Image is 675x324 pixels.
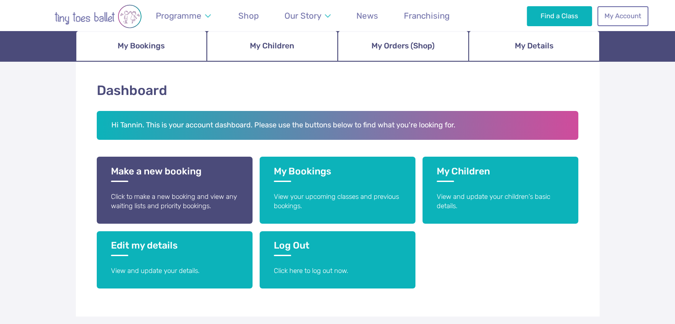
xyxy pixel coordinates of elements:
p: Click to make a new booking and view any waiting lists and priority bookings. [111,192,238,211]
span: Franchising [404,11,450,21]
a: Log Out Click here to log out now. [260,231,415,288]
a: Programme [152,5,215,26]
a: Franchising [400,5,454,26]
a: My Children View and update your children's basic details. [422,157,578,224]
span: My Children [250,38,294,54]
a: Shop [234,5,263,26]
h3: Make a new booking [111,166,238,182]
span: My Details [515,38,553,54]
h1: Dashboard [97,81,579,100]
a: Our Story [280,5,335,26]
span: Shop [238,11,259,21]
a: My Orders (Shop) [338,31,469,62]
p: View and update your children's basic details. [437,192,564,211]
h3: Log Out [274,240,401,256]
span: My Bookings [118,38,165,54]
span: My Orders (Shop) [371,38,434,54]
a: My Bookings [76,31,207,62]
span: Our Story [284,11,321,21]
span: News [356,11,378,21]
span: Programme [156,11,201,21]
a: My Bookings View your upcoming classes and previous bookings. [260,157,415,224]
a: My Details [469,31,600,62]
a: Edit my details View and update your details. [97,231,253,288]
p: View your upcoming classes and previous bookings. [274,192,401,211]
a: My Children [207,31,338,62]
h3: My Children [437,166,564,182]
a: News [352,5,383,26]
img: tiny toes ballet [27,4,169,28]
h3: Edit my details [111,240,238,256]
a: Find a Class [527,6,592,26]
a: My Account [597,6,648,26]
a: Make a new booking Click to make a new booking and view any waiting lists and priority bookings. [97,157,253,224]
h3: My Bookings [274,166,401,182]
h2: Hi Tannin. This is your account dashboard. Please use the buttons below to find what you're looki... [97,111,579,140]
p: View and update your details. [111,266,238,276]
p: Click here to log out now. [274,266,401,276]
